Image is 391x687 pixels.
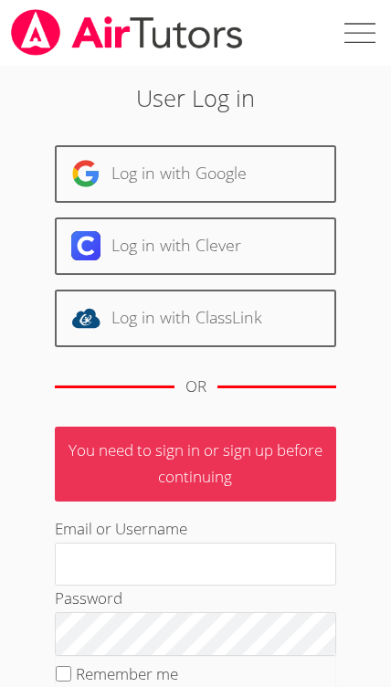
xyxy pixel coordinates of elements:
[55,80,336,115] h2: User Log in
[55,587,122,608] label: Password
[71,303,100,333] img: classlink-logo-d6bb404cc1216ec64c9a2012d9dc4662098be43eaf13dc465df04b49fa7ab582.svg
[55,290,336,347] a: Log in with ClassLink
[71,159,100,188] img: google-logo-50288ca7cdecda66e5e0955fdab243c47b7ad437acaf1139b6f446037453330a.svg
[71,231,100,260] img: clever-logo-6eab21bc6e7a338710f1a6ff85c0baf02591cd810cc4098c63d3a4b26e2feb20.svg
[55,518,187,539] label: Email or Username
[55,145,336,203] a: Log in with Google
[185,374,206,400] div: OR
[55,217,336,275] a: Log in with Clever
[9,9,245,56] img: airtutors_banner-c4298cdbf04f3fff15de1276eac7730deb9818008684d7c2e4769d2f7ddbe033.png
[76,663,178,684] label: Remember me
[55,427,336,502] p: You need to sign in or sign up before continuing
